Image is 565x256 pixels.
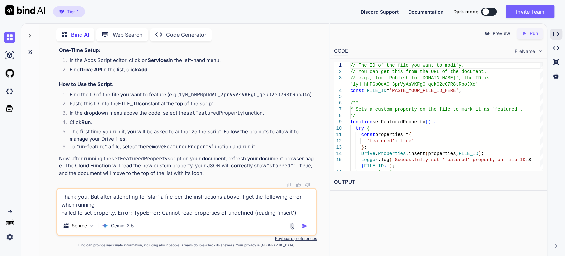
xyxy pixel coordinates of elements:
span: function [350,119,372,125]
p: Source [72,223,87,229]
div: 13 [334,144,342,151]
p: Preview [493,30,510,37]
li: The first time you run it, you will be asked to authorize the script. Follow the prompts to allow... [64,128,316,143]
div: 6 [334,100,342,106]
span: : [395,138,397,144]
li: Click . [64,119,316,128]
span: ` [386,163,389,169]
span: * Sets a custom property on the file to mark it a [350,107,487,112]
span: ; [458,88,461,93]
img: chat [4,32,15,43]
span: Properties [378,151,406,156]
span: } [361,145,364,150]
span: ( [425,151,428,156]
img: darkCloudIdeIcon [4,86,15,97]
span: 'true' [398,138,414,144]
span: // The ID of the file you want to modify. [350,63,464,68]
span: FILE_ID [458,151,478,156]
div: 16 [334,169,342,176]
span: = [386,88,389,93]
span: '1yH_hHPGpOdAC_3prVyAsVKFgO_qekO2eO7R8tRpoJXc' [350,82,478,87]
span: ; [364,145,367,150]
span: FILE_ID [364,163,384,169]
div: 15 [334,157,342,163]
img: attachment [288,222,296,230]
p: Now, after running the script on your document, refresh your document browser page. The Cloud Fun... [59,155,316,177]
button: premiumTier 1 [53,6,85,17]
img: Gemini 2.5 Pro [102,223,108,229]
div: 4 [334,88,342,94]
strong: Drive API [80,66,102,73]
p: Keyboard preferences [56,236,317,241]
span: ) [384,170,386,175]
span: ) [428,119,431,125]
p: Bind can provide inaccurate information, including about people. Always double-check its answers.... [56,243,317,248]
span: .log [378,157,389,162]
div: 3 [334,75,342,81]
span: } [384,163,386,169]
span: .insert [406,151,425,156]
p: Web Search [113,31,143,39]
strong: Services [148,57,169,63]
div: 8 [334,113,342,119]
img: settings [4,231,15,243]
span: s "featured". [486,107,522,112]
strong: One-Time Setup: [59,47,100,53]
p: Code Generator [166,31,206,39]
img: ai-studio [4,50,15,61]
img: githubLight [4,68,15,79]
div: 9 [334,119,342,125]
span: Tier 1 [67,8,79,15]
img: Bind AI [5,5,45,15]
span: . [375,151,378,156]
img: chevron down [538,48,543,54]
span: Logger [361,157,378,162]
span: catch [361,170,375,175]
span: ; [481,151,484,156]
span: const [350,88,364,93]
li: In the Apps Script editor, click on in the left-hand menu. [64,57,316,66]
p: Gemini 2.5.. [111,223,136,229]
span: { [367,126,369,131]
span: setFeaturedProperty [372,119,425,125]
img: preview [484,31,490,36]
strong: Run [81,119,91,125]
span: Drive [361,151,375,156]
li: Find the ID of the file you want to feature (e.g., ). [64,91,316,100]
div: 5 [334,94,342,100]
span: Documentation [408,9,444,15]
span: e [381,170,383,175]
span: ( [425,119,428,125]
h2: OUTPUT [330,174,547,190]
span: 'featured' [367,138,395,144]
span: properties, [428,151,458,156]
span: // You can get this from the URL of the document. [350,69,487,74]
img: Pick Models [89,223,95,229]
span: properties = [375,132,408,137]
span: FILE_ID [367,88,386,93]
strong: Add [138,66,147,73]
img: copy [286,182,292,188]
p: Bind AI [71,31,89,39]
span: ) [389,163,392,169]
div: CODE [334,47,348,55]
img: premium [59,10,64,14]
span: { [408,132,411,137]
div: 1 [334,62,342,69]
p: Run [530,30,538,37]
img: like [296,182,301,188]
button: Invite Team [506,5,554,18]
span: 'PASTE_YOUR_FILE_ID_HERE' [389,88,458,93]
span: `Successfully set 'featured' property on file ID: [392,157,528,162]
span: try [356,126,364,131]
span: { [389,170,392,175]
div: 10 [334,125,342,132]
span: Discord Support [361,9,399,15]
code: removeFeaturedProperty [146,143,212,150]
span: $ [528,157,531,162]
li: Paste this ID into the constant at the top of the script. [64,100,316,109]
span: ( [378,170,381,175]
span: } [356,170,358,175]
div: 12 [334,138,342,144]
img: dislike [305,182,310,188]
